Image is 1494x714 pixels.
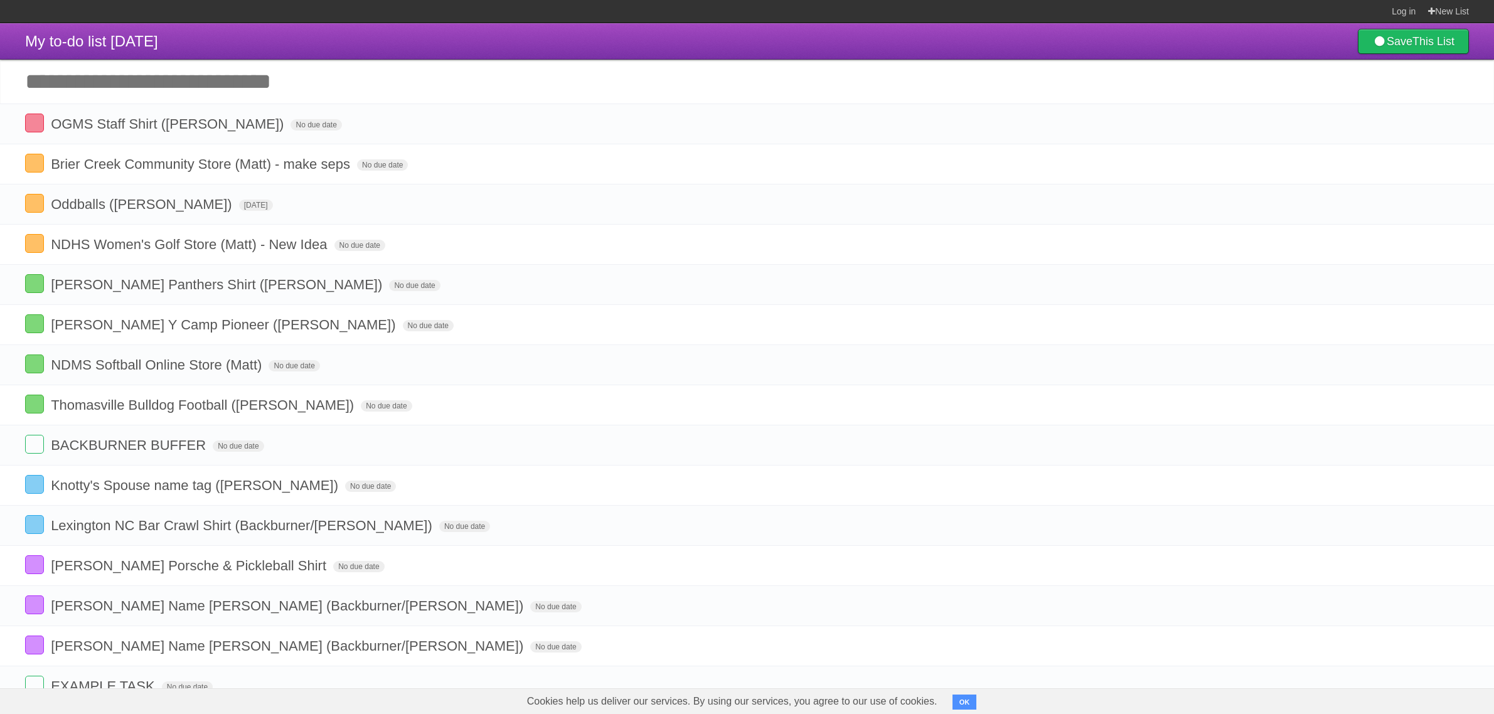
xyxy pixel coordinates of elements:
[25,114,44,132] label: Done
[25,234,44,253] label: Done
[51,116,287,132] span: OGMS Staff Shirt ([PERSON_NAME])
[530,601,581,612] span: No due date
[291,119,341,131] span: No due date
[333,561,384,572] span: No due date
[25,395,44,413] label: Done
[51,477,341,493] span: Knotty's Spouse name tag ([PERSON_NAME])
[1358,29,1469,54] a: SaveThis List
[515,689,950,714] span: Cookies help us deliver our services. By using our services, you agree to our use of cookies.
[51,638,526,654] span: [PERSON_NAME] Name [PERSON_NAME] (Backburner/[PERSON_NAME])
[439,521,490,532] span: No due date
[25,555,44,574] label: Done
[162,681,213,693] span: No due date
[51,277,385,292] span: [PERSON_NAME] Panthers Shirt ([PERSON_NAME])
[1412,35,1454,48] b: This List
[403,320,454,331] span: No due date
[345,481,396,492] span: No due date
[25,33,158,50] span: My to-do list [DATE]
[51,357,265,373] span: NDMS Softball Online Store (Matt)
[51,397,357,413] span: Thomasville Bulldog Football ([PERSON_NAME])
[51,317,398,333] span: [PERSON_NAME] Y Camp Pioneer ([PERSON_NAME])
[25,515,44,534] label: Done
[51,598,526,614] span: [PERSON_NAME] Name [PERSON_NAME] (Backburner/[PERSON_NAME])
[25,475,44,494] label: Done
[25,194,44,213] label: Done
[269,360,319,371] span: No due date
[357,159,408,171] span: No due date
[25,314,44,333] label: Done
[25,676,44,695] label: Done
[51,156,353,172] span: Brier Creek Community Store (Matt) - make seps
[361,400,412,412] span: No due date
[213,440,264,452] span: No due date
[51,678,157,694] span: EXAMPLE TASK
[51,237,330,252] span: NDHS Women's Golf Store (Matt) - New Idea
[51,518,435,533] span: Lexington NC Bar Crawl Shirt (Backburner/[PERSON_NAME])
[952,695,977,710] button: OK
[334,240,385,251] span: No due date
[51,558,329,573] span: [PERSON_NAME] Porsche & Pickleball Shirt
[530,641,581,653] span: No due date
[389,280,440,291] span: No due date
[25,274,44,293] label: Done
[51,196,235,212] span: Oddballs ([PERSON_NAME])
[239,200,273,211] span: [DATE]
[25,154,44,173] label: Done
[25,354,44,373] label: Done
[25,435,44,454] label: Done
[51,437,209,453] span: BACKBURNER BUFFER
[25,636,44,654] label: Done
[25,595,44,614] label: Done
